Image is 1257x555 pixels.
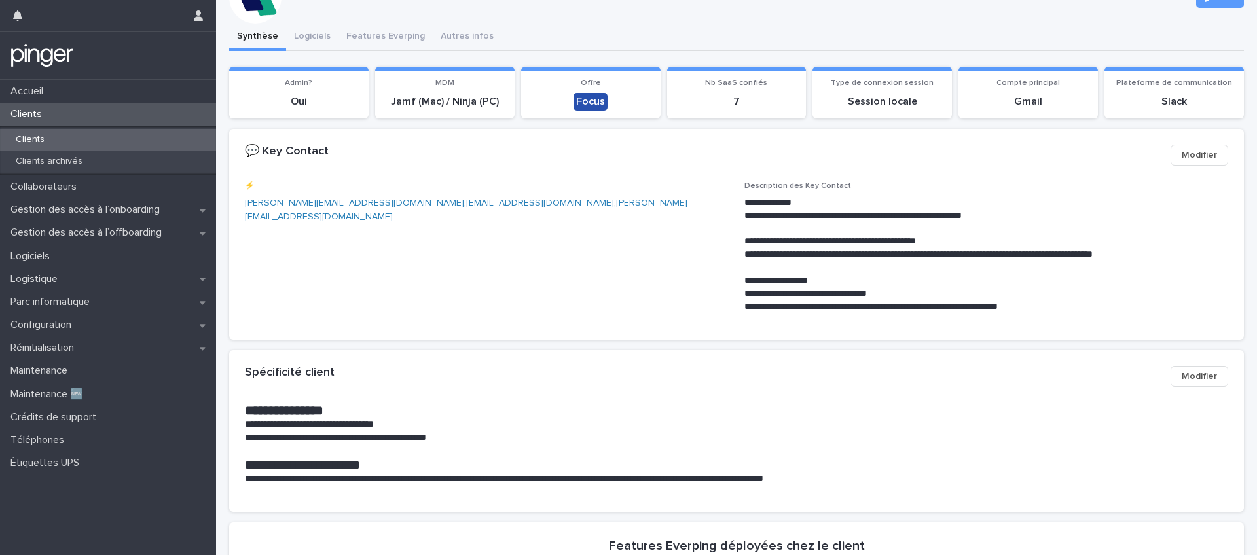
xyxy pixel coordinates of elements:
a: [PERSON_NAME][EMAIL_ADDRESS][DOMAIN_NAME] [245,198,464,207]
h2: 💬 Key Contact [245,145,329,159]
p: Clients archivés [5,156,93,167]
p: Accueil [5,85,54,98]
button: Modifier [1171,145,1228,166]
a: [PERSON_NAME][EMAIL_ADDRESS][DOMAIN_NAME] [245,198,687,221]
span: MDM [435,79,454,87]
button: Synthèse [229,24,286,51]
p: Réinitialisation [5,342,84,354]
span: Offre [581,79,601,87]
span: Modifier [1182,149,1217,162]
p: Logistique [5,273,68,285]
p: Clients [5,134,55,145]
span: Description des Key Contact [744,182,851,190]
div: Focus [574,93,608,111]
p: Slack [1112,96,1236,108]
p: Étiquettes UPS [5,457,90,469]
span: Nb SaaS confiés [705,79,767,87]
p: Gestion des accès à l’onboarding [5,204,170,216]
p: Clients [5,108,52,120]
h2: Features Everping déployées chez le client [609,538,865,554]
img: mTgBEunGTSyRkCgitkcU [10,43,74,69]
p: , , [245,196,729,224]
h2: Spécificité client [245,366,335,380]
button: Logiciels [286,24,338,51]
button: Features Everping [338,24,433,51]
span: Admin? [285,79,312,87]
p: Maintenance [5,365,78,377]
button: Autres infos [433,24,501,51]
p: Jamf (Mac) / Ninja (PC) [383,96,507,108]
p: Maintenance 🆕 [5,388,94,401]
p: Gestion des accès à l’offboarding [5,226,172,239]
span: Modifier [1182,370,1217,383]
p: Session locale [820,96,944,108]
a: [EMAIL_ADDRESS][DOMAIN_NAME] [466,198,614,207]
span: ⚡️ [245,182,255,190]
p: Gmail [966,96,1090,108]
p: Oui [237,96,361,108]
p: Parc informatique [5,296,100,308]
p: Crédits de support [5,411,107,423]
p: Configuration [5,319,82,331]
span: Plateforme de communication [1116,79,1232,87]
p: 7 [675,96,799,108]
span: Compte principal [996,79,1060,87]
p: Collaborateurs [5,181,87,193]
p: Logiciels [5,250,60,262]
p: Téléphones [5,434,75,446]
span: Type de connexion session [831,79,934,87]
button: Modifier [1171,366,1228,387]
